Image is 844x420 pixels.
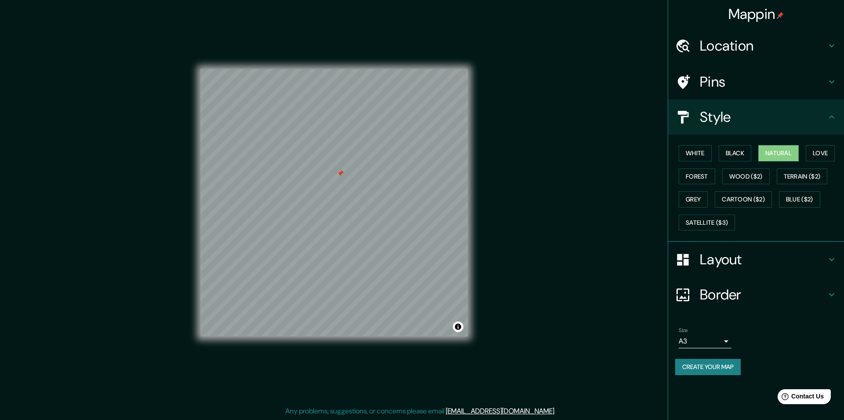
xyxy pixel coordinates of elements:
button: Grey [679,191,708,208]
label: Size [679,327,688,334]
div: A3 [679,334,731,348]
button: Black [719,145,752,161]
a: [EMAIL_ADDRESS][DOMAIN_NAME] [446,406,554,416]
div: Layout [668,242,844,277]
img: pin-icon.png [777,12,784,19]
button: Create your map [675,359,741,375]
button: Love [806,145,835,161]
canvas: Map [200,69,468,336]
h4: Location [700,37,826,55]
button: Cartoon ($2) [715,191,772,208]
p: Any problems, suggestions, or concerns please email . [285,406,556,416]
button: Terrain ($2) [777,168,828,185]
h4: Layout [700,251,826,268]
button: Blue ($2) [779,191,820,208]
button: Toggle attribution [453,321,463,332]
div: . [556,406,557,416]
div: Location [668,28,844,63]
div: . [557,406,559,416]
h4: Border [700,286,826,303]
div: Pins [668,64,844,99]
div: Border [668,277,844,312]
h4: Style [700,108,826,126]
button: White [679,145,712,161]
button: Natural [758,145,799,161]
iframe: Help widget launcher [766,386,834,410]
button: Forest [679,168,715,185]
h4: Pins [700,73,826,91]
div: Style [668,99,844,135]
button: Wood ($2) [722,168,770,185]
h4: Mappin [728,5,784,23]
button: Satellite ($3) [679,215,735,231]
